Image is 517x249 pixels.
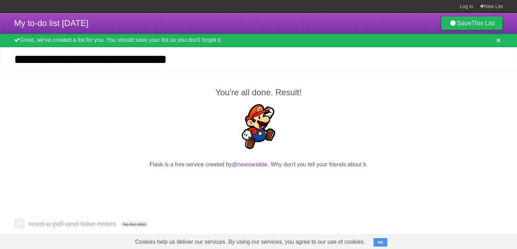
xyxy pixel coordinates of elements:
iframe: X Post Button [246,178,272,187]
span: Cookies help us deliver our services. By using our services, you agree to our use of cookies. [128,235,372,249]
a: SaveThis List [441,16,503,30]
a: @newvariable [232,161,268,167]
b: This List [471,20,495,27]
span: read a pdf and take notes [28,219,118,228]
button: OK [374,238,387,247]
span: No due date [120,221,149,228]
span: My to-do list [DATE] [14,18,89,28]
p: Flask is a free service created by . Why don't you tell your friends about it. [14,160,503,169]
img: Super Mario [236,104,281,149]
h2: You're all done. Result! [14,86,503,99]
label: Done [14,218,25,229]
